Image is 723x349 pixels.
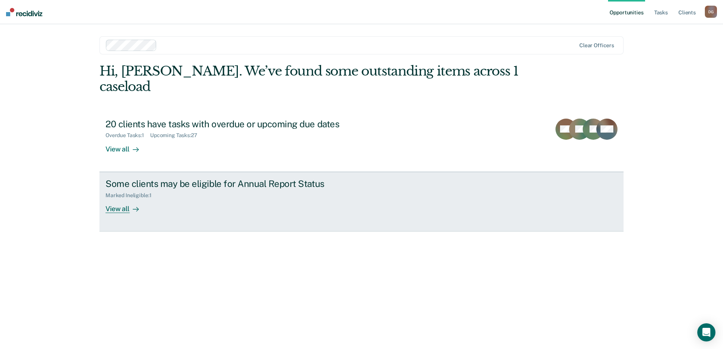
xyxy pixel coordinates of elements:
[705,6,717,18] div: D G
[106,132,150,139] div: Overdue Tasks : 1
[579,42,614,49] div: Clear officers
[106,119,371,130] div: 20 clients have tasks with overdue or upcoming due dates
[106,198,148,213] div: View all
[99,63,519,94] div: Hi, [PERSON_NAME]. We’ve found some outstanding items across 1 caseload
[697,323,715,341] div: Open Intercom Messenger
[106,192,157,199] div: Marked Ineligible : 1
[150,132,203,139] div: Upcoming Tasks : 27
[705,6,717,18] button: DG
[99,113,624,172] a: 20 clients have tasks with overdue or upcoming due datesOverdue Tasks:1Upcoming Tasks:27View all
[99,172,624,232] a: Some clients may be eligible for Annual Report StatusMarked Ineligible:1View all
[106,178,371,189] div: Some clients may be eligible for Annual Report Status
[106,139,148,153] div: View all
[6,8,42,16] img: Recidiviz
